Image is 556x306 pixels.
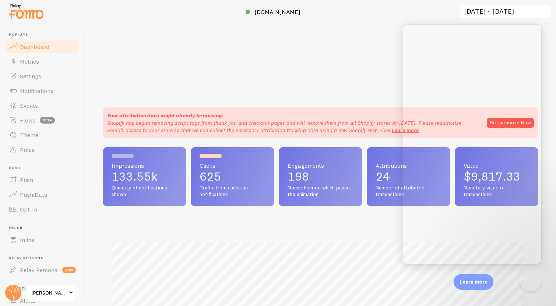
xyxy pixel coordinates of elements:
strong: Your attribution data might already be missing. [107,112,223,119]
span: Relay Persona [20,266,58,274]
span: Inline [9,225,80,230]
a: [PERSON_NAME] [27,284,76,302]
a: Flows beta [4,113,80,128]
span: Mouse hovers, which pause the animation [288,185,353,198]
span: beta [40,117,55,124]
a: Push [4,172,80,187]
iframe: Help Scout Beacon - Live Chat, Contact Form, and Knowledge Base [403,25,541,264]
span: [PERSON_NAME] [32,288,67,297]
span: Dashboard [20,43,49,50]
span: Traffic from clicks on notifications [200,185,265,198]
span: Attributions [376,163,441,168]
a: Settings [4,69,80,83]
span: Quantity of notifications shown [112,185,177,198]
span: Inline [20,236,34,243]
a: Notifications [4,83,80,98]
a: Theme [4,128,80,142]
span: Flows [20,117,35,124]
a: Events [4,98,80,113]
p: 24 [376,171,441,182]
span: Theme [20,131,38,139]
span: Metrics [20,58,39,65]
span: new [62,267,76,273]
a: Inline [4,232,80,247]
span: Impressions [112,163,177,168]
span: Pop-ups [9,32,80,37]
span: Opt-In [20,206,37,213]
p: 133.55k [112,171,177,182]
img: fomo-relay-logo-orange.svg [8,2,45,21]
a: Opt-In [4,202,80,217]
a: Metrics [4,54,80,69]
p: Shopify has begun removing script tags from thank you and checkout pages and will remove them fro... [107,119,479,134]
span: Settings [20,72,41,80]
iframe: Help Scout Beacon - Close [519,269,541,291]
span: Clicks [200,163,265,168]
a: Dashboard [4,39,80,54]
span: Engagements [288,163,353,168]
span: Number of attributed transactions [376,185,441,198]
span: Push [9,166,80,171]
p: 198 [288,171,353,182]
span: Events [20,102,38,109]
span: Relay Persona [9,256,80,261]
span: Push [20,176,33,184]
p: 625 [200,171,265,182]
p: Learn more [460,278,488,285]
span: Push Data [20,191,47,198]
a: Rules [4,142,80,157]
a: Relay Persona new [4,263,80,277]
a: Push Data [4,187,80,202]
span: Notifications [20,87,53,95]
a: Learn more [392,127,419,134]
span: Rules [20,146,35,153]
div: Learn more [454,274,493,290]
